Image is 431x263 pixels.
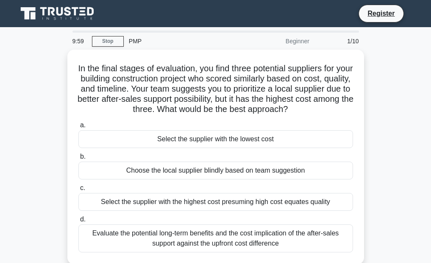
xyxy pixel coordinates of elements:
div: 9:59 [67,33,92,50]
a: Stop [92,36,124,47]
span: d. [80,215,86,223]
span: c. [80,184,85,191]
span: a. [80,121,86,129]
div: 1/10 [314,33,364,50]
span: b. [80,153,86,160]
div: Select the supplier with the highest cost presuming high cost equates quality [78,193,353,211]
div: Evaluate the potential long-term benefits and the cost implication of the after-sales support aga... [78,224,353,252]
div: Choose the local supplier blindly based on team suggestion [78,162,353,179]
h5: In the final stages of evaluation, you find three potential suppliers for your building construct... [78,63,354,115]
div: Select the supplier with the lowest cost [78,130,353,148]
div: PMP [124,33,240,50]
div: Beginner [240,33,314,50]
a: Register [362,8,400,19]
